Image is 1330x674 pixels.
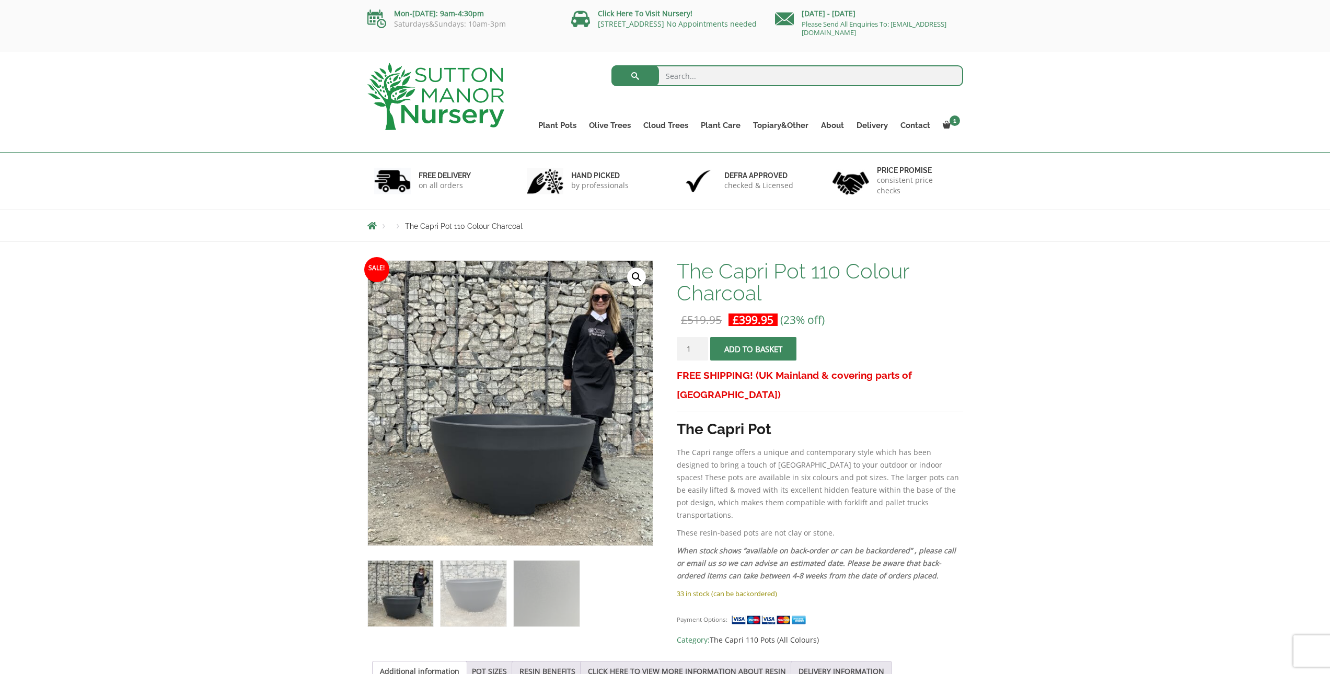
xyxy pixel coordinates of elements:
p: Saturdays&Sundays: 10am-3pm [367,20,556,28]
nav: Breadcrumbs [367,222,963,230]
span: £ [733,312,739,327]
input: Search... [611,65,963,86]
p: These resin-based pots are not clay or stone. [677,527,963,539]
a: Topiary&Other [747,118,815,133]
a: Olive Trees [583,118,637,133]
span: £ [681,312,687,327]
bdi: 519.95 [681,312,722,327]
span: (23% off) [780,312,825,327]
button: Add to basket [710,337,796,361]
a: About [815,118,850,133]
img: The Capri Pot 110 Colour Charcoal [368,561,433,626]
a: The Capri 110 Pots (All Colours) [710,635,819,645]
p: [DATE] - [DATE] [775,7,963,20]
img: The Capri Pot 110 Colour Charcoal - Image 3 [514,561,579,626]
h6: hand picked [571,171,629,180]
p: The Capri range offers a unique and contemporary style which has been designed to bring a touch o... [677,446,963,521]
a: Cloud Trees [637,118,695,133]
img: 3.jpg [680,168,716,194]
a: Plant Care [695,118,747,133]
h6: Price promise [877,166,956,175]
h6: FREE DELIVERY [419,171,471,180]
em: When stock shows “available on back-order or can be backordered” , please call or email us so we ... [677,545,956,580]
h3: FREE SHIPPING! (UK Mainland & covering parts of [GEOGRAPHIC_DATA]) [677,366,963,404]
img: 4.jpg [832,165,869,197]
bdi: 399.95 [733,312,773,327]
a: Please Send All Enquiries To: [EMAIL_ADDRESS][DOMAIN_NAME] [802,19,946,37]
span: 1 [950,115,960,126]
a: Delivery [850,118,894,133]
p: checked & Licensed [724,180,793,191]
input: Product quantity [677,337,708,361]
a: View full-screen image gallery [627,268,646,286]
h1: The Capri Pot 110 Colour Charcoal [677,260,963,304]
p: 33 in stock (can be backordered) [677,587,963,600]
a: [STREET_ADDRESS] No Appointments needed [598,19,757,29]
p: consistent price checks [877,175,956,196]
span: Sale! [364,257,389,282]
p: by professionals [571,180,629,191]
img: 2.jpg [527,168,563,194]
p: Mon-[DATE]: 9am-4:30pm [367,7,556,20]
strong: The Capri Pot [677,421,771,438]
img: logo [367,63,504,130]
a: Plant Pots [532,118,583,133]
img: payment supported [731,614,809,625]
a: 1 [936,118,963,133]
a: Contact [894,118,936,133]
img: The Capri Pot 110 Colour Charcoal - Image 2 [441,561,506,626]
span: The Capri Pot 110 Colour Charcoal [405,222,523,230]
img: 1.jpg [374,168,411,194]
h6: Defra approved [724,171,793,180]
img: The Capri Pot 110 Colour Charcoal - IMG 3764 scaled [368,261,653,546]
p: on all orders [419,180,471,191]
a: Click Here To Visit Nursery! [598,8,692,18]
small: Payment Options: [677,615,727,623]
span: Category: [677,634,963,646]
